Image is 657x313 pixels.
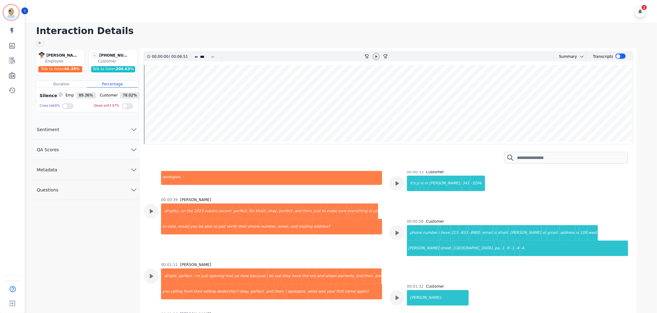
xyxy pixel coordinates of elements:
[313,204,321,219] div: just
[177,219,190,234] div: would
[234,268,240,284] div: up
[364,268,374,284] div: then,
[63,93,76,98] span: Emp
[218,219,226,234] div: just
[575,225,580,241] div: is
[233,204,249,219] div: perfect.
[213,219,218,234] div: to
[40,101,60,110] div: Cross talk 0 %
[338,204,347,219] div: sure
[239,284,250,299] div: okay,
[560,225,575,241] div: address
[130,126,138,133] svg: chevron down
[287,284,307,299] div: apologize.
[32,160,140,180] button: Metadata chevron down
[194,204,204,219] div: 2023
[99,52,130,59] div: [PHONE_NUMBER]
[249,204,255,219] div: for
[278,204,294,219] div: perfect.
[97,93,120,98] span: Customer
[372,204,378,219] div: up
[162,268,178,284] div: alright,
[249,268,266,284] div: because
[203,284,216,299] div: selling
[469,225,482,241] div: -8900.
[76,93,96,98] span: 89.36 %
[577,54,584,59] button: chevron down
[216,284,239,299] div: dealership?
[180,197,211,202] div: [PERSON_NAME]
[180,204,186,219] div: on
[32,140,140,160] button: QA Scores chevron down
[204,219,213,234] div: able
[240,268,249,284] div: here
[374,268,382,284] div: are
[180,262,211,267] div: [PERSON_NAME]
[218,204,233,219] div: ascent.
[32,120,140,140] button: Sentiment chevron down
[260,219,277,234] div: number,
[291,268,301,284] div: have
[116,67,134,71] span: 206.63 %
[162,219,167,234] div: to
[38,66,82,72] div: Talk to listen
[554,52,577,61] div: Summary
[302,204,313,219] div: then,
[497,225,509,241] div: khalil
[307,284,318,299] div: what
[193,284,203,299] div: their
[318,284,326,299] div: was
[493,225,497,241] div: is
[130,146,138,153] svg: chevron down
[32,147,64,153] span: QA Scores
[462,176,470,191] div: 341
[36,25,651,36] h1: Interaction Details
[268,268,274,284] div: do
[355,268,364,284] div: and
[510,241,515,256] div: -1
[4,5,19,20] img: Bordered avatar
[130,166,138,174] svg: chevron down
[407,225,422,241] div: phone
[183,284,193,299] div: from
[87,81,138,88] div: Percentage
[326,204,338,219] div: make
[186,204,194,219] div: the
[438,225,440,241] div: i
[547,225,560,241] div: gmail.
[194,268,200,284] div: i'm
[225,268,233,284] div: that
[285,284,287,299] div: i
[440,241,453,256] div: street,
[178,268,194,284] div: perfect.
[32,187,63,193] span: Questions
[161,197,178,202] div: 00:00:39
[407,241,440,256] div: [PERSON_NAME]
[407,169,424,174] div: 00:00:33
[250,284,266,299] div: perfect.
[161,262,178,267] div: 00:01:11
[344,284,356,299] div: name
[336,284,344,299] div: first
[420,176,424,191] div: is
[120,93,139,98] span: 78.02 %
[593,52,613,61] div: Transcripts
[36,81,87,88] div: Duration
[509,225,542,241] div: .[PERSON_NAME]
[459,225,468,241] div: -833
[356,284,382,299] div: again?
[426,169,444,174] div: Customer
[267,204,278,219] div: okay,
[130,186,138,194] svg: chevron down
[91,52,98,59] span: -
[266,268,268,284] div: i
[170,52,187,61] div: 00:06:51
[32,167,62,173] span: Metadata
[313,219,382,234] div: address?
[226,219,237,234] div: verify
[542,225,547,241] div: at
[167,219,177,234] div: date,
[152,52,190,61] div: /
[94,101,119,110] div: Dead air 67.07 %
[579,54,584,59] svg: chevron down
